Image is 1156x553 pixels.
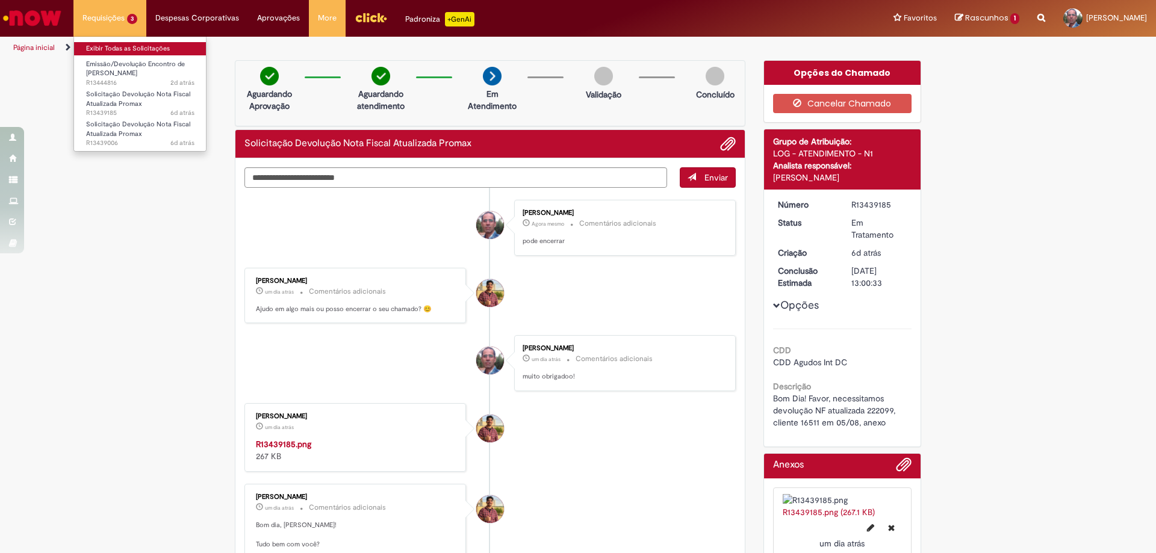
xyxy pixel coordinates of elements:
[265,424,294,431] span: um dia atrás
[532,220,564,227] time: 27/08/2025 14:17:52
[773,147,912,159] div: LOG - ATENDIMENTO - N1
[86,90,190,108] span: Solicitação Devolução Nota Fiscal Atualizada Promax
[371,67,390,85] img: check-circle-green.png
[706,67,724,85] img: img-circle-grey.png
[476,495,504,523] div: Vitor Jeremias Da Silva
[851,217,907,241] div: Em Tratamento
[74,42,207,55] a: Exibir Todas as Solicitações
[13,43,55,52] a: Página inicial
[1,6,63,30] img: ServiceNow
[257,12,300,24] span: Aprovações
[483,67,502,85] img: arrow-next.png
[704,172,728,183] span: Enviar
[881,518,902,537] button: Excluir R13439185.png
[532,356,561,363] time: 26/08/2025 13:37:33
[265,424,294,431] time: 26/08/2025 10:07:56
[82,12,125,24] span: Requisições
[851,199,907,211] div: R13439185
[170,78,194,87] span: 2d atrás
[256,277,456,285] div: [PERSON_NAME]
[260,67,279,85] img: check-circle-green.png
[74,58,207,84] a: Aberto R13444816 : Emissão/Devolução Encontro de Contas Fornecedor
[819,538,865,549] time: 26/08/2025 10:07:56
[851,247,881,258] span: 6d atrás
[523,372,723,382] p: muito obrigadoo!
[256,493,456,501] div: [PERSON_NAME]
[773,357,847,368] span: CDD Agudos Int DC
[445,12,474,26] p: +GenAi
[764,61,921,85] div: Opções do Chamado
[720,136,736,152] button: Adicionar anexos
[256,304,456,314] p: Ajudo em algo mais ou posso encerrar o seu chamado? 😊
[586,88,621,100] p: Validação
[74,118,207,144] a: Aberto R13439006 : Solicitação Devolução Nota Fiscal Atualizada Promax
[769,199,843,211] dt: Número
[405,12,474,26] div: Padroniza
[773,460,804,471] h2: Anexos
[769,265,843,289] dt: Conclusão Estimada
[256,413,456,420] div: [PERSON_NAME]
[860,518,881,537] button: Editar nome de arquivo R13439185.png
[86,60,185,78] span: Emissão/Devolução Encontro de [PERSON_NAME]
[904,12,937,24] span: Favoritos
[256,438,456,462] div: 267 KB
[1086,13,1147,23] span: [PERSON_NAME]
[9,37,762,59] ul: Trilhas de página
[74,88,207,114] a: Aberto R13439185 : Solicitação Devolução Nota Fiscal Atualizada Promax
[773,345,791,356] b: CDD
[256,439,311,450] a: R13439185.png
[523,236,723,246] p: pode encerrar
[318,12,337,24] span: More
[769,247,843,259] dt: Criação
[965,12,1008,23] span: Rascunhos
[127,14,137,24] span: 3
[355,8,387,26] img: click_logo_yellow_360x200.png
[265,504,294,511] time: 26/08/2025 10:07:45
[896,457,912,478] button: Adicionar anexos
[783,507,875,517] a: R13439185.png (267.1 KB)
[1010,13,1019,24] span: 1
[576,354,653,364] small: Comentários adicionais
[532,356,561,363] span: um dia atrás
[309,286,386,297] small: Comentários adicionais
[86,138,194,148] span: R13439006
[309,502,386,513] small: Comentários adicionais
[86,78,194,88] span: R13444816
[773,393,898,428] span: Bom Dia! Favor, necessitamos devolução NF atualizada 222099, cliente 16511 em 05/08, anexo
[244,138,471,149] h2: Solicitação Devolução Nota Fiscal Atualizada Promax Histórico de tíquete
[851,247,907,259] div: 22/08/2025 10:52:05
[170,108,194,117] time: 22/08/2025 10:52:06
[579,218,656,229] small: Comentários adicionais
[523,209,723,217] div: [PERSON_NAME]
[86,120,190,138] span: Solicitação Devolução Nota Fiscal Atualizada Promax
[773,135,912,147] div: Grupo de Atribuição:
[532,220,564,227] span: Agora mesmo
[851,247,881,258] time: 22/08/2025 10:52:05
[476,211,504,239] div: Reinaldo Gabriel Vieira
[696,88,735,100] p: Concluído
[955,13,1019,24] a: Rascunhos
[86,108,194,118] span: R13439185
[352,88,410,112] p: Aguardando atendimento
[170,138,194,147] span: 6d atrás
[773,171,912,184] div: [PERSON_NAME]
[244,167,667,188] textarea: Digite sua mensagem aqui...
[265,288,294,295] time: 26/08/2025 13:54:24
[773,381,811,392] b: Descrição
[73,36,207,152] ul: Requisições
[463,88,521,112] p: Em Atendimento
[769,217,843,229] dt: Status
[476,347,504,374] div: Reinaldo Gabriel Vieira
[155,12,239,24] span: Despesas Corporativas
[170,108,194,117] span: 6d atrás
[594,67,613,85] img: img-circle-grey.png
[851,265,907,289] div: [DATE] 13:00:33
[265,504,294,511] span: um dia atrás
[783,494,903,506] img: R13439185.png
[476,279,504,307] div: Vitor Jeremias Da Silva
[476,415,504,442] div: Vitor Jeremias Da Silva
[773,94,912,113] button: Cancelar Chamado
[523,345,723,352] div: [PERSON_NAME]
[773,159,912,171] div: Analista responsável:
